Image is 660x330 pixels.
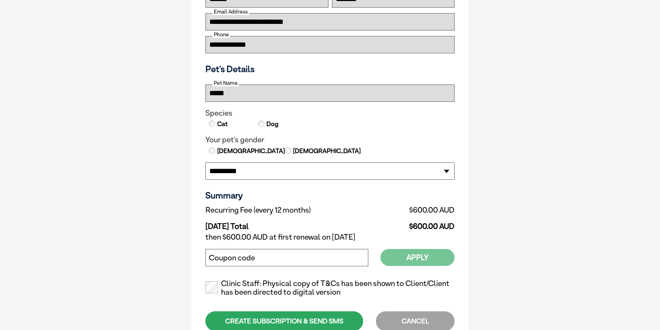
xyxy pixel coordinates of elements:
[205,204,378,216] td: Recurring Fee (every 12 months)
[209,253,255,262] label: Coupon code
[378,204,455,216] td: $600.00 AUD
[212,9,249,15] label: Email Address
[203,64,457,74] h3: Pet's Details
[378,216,455,231] td: $600.00 AUD
[205,279,455,297] label: Clinic Staff: Physical copy of T&Cs has been shown to Client/Client has been directed to digital ...
[205,190,455,200] h3: Summary
[205,135,455,144] legend: Your pet's gender
[212,32,230,38] label: Phone
[380,249,455,266] button: Apply
[205,281,218,293] input: Clinic Staff: Physical copy of T&Cs has been shown to Client/Client has been directed to digital ...
[205,231,455,243] td: then $600.00 AUD at first renewal on [DATE]
[205,109,455,118] legend: Species
[205,216,378,231] td: [DATE] Total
